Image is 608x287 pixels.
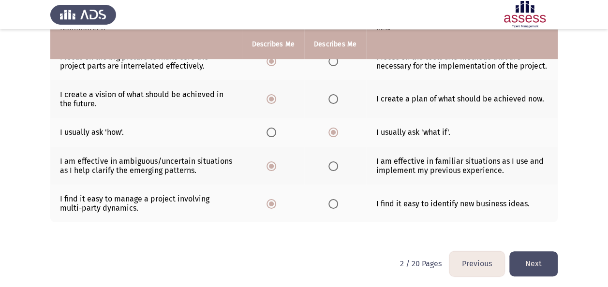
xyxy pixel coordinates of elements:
[366,43,558,80] td: I focus on the tools and methods that are necessary for the implementation of the project.
[50,147,242,185] td: I am effective in ambiguous/uncertain situations as I help clarify the emerging patterns.
[328,94,342,103] mat-radio-group: Select an option
[267,199,280,208] mat-radio-group: Select an option
[509,251,558,276] button: load next page
[366,80,558,118] td: I create a plan of what should be achieved now.
[50,118,242,147] td: I usually ask 'how'.
[267,161,280,170] mat-radio-group: Select an option
[304,29,366,59] th: Describes Me
[366,185,558,222] td: I find it easy to identify new business ideas.
[400,259,442,268] p: 2 / 20 Pages
[492,1,558,28] img: Assessment logo of Potentiality Assessment R2 (EN/AR)
[50,1,116,28] img: Assess Talent Management logo
[328,161,342,170] mat-radio-group: Select an option
[366,147,558,185] td: I am effective in familiar situations as I use and implement my previous experience.
[328,56,342,65] mat-radio-group: Select an option
[328,199,342,208] mat-radio-group: Select an option
[50,80,242,118] td: I create a vision of what should be achieved in the future.
[50,185,242,222] td: I find it easy to manage a project involving multi-party dynamics.
[50,43,242,80] td: I focus on the big picture to make sure the project parts are interrelated effectively.
[328,128,342,137] mat-radio-group: Select an option
[267,128,280,137] mat-radio-group: Select an option
[242,29,304,59] th: Describes Me
[366,118,558,147] td: I usually ask 'what if'.
[267,56,280,65] mat-radio-group: Select an option
[449,251,504,276] button: load previous page
[267,94,280,103] mat-radio-group: Select an option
